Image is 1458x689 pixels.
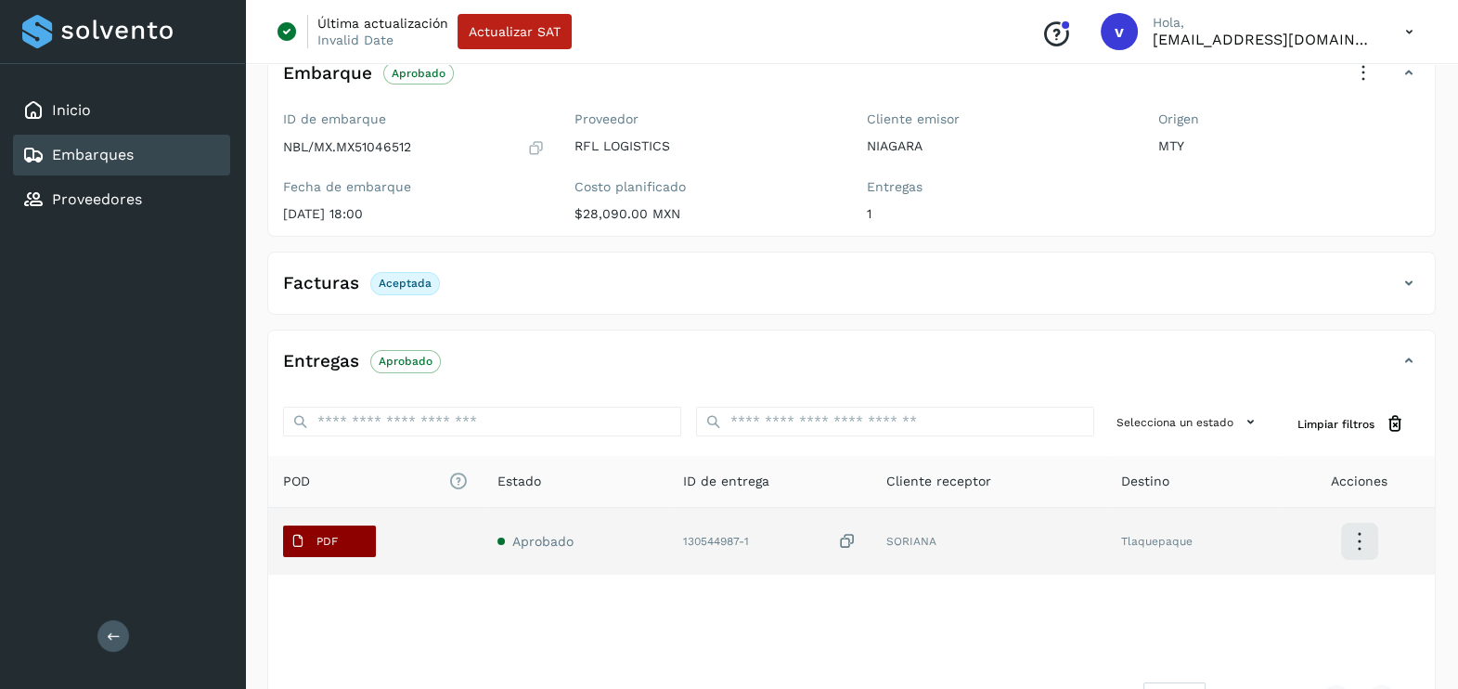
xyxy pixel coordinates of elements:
a: Embarques [52,146,134,163]
label: Proveedor [574,111,836,127]
p: Hola, [1153,15,1375,31]
p: PDF [316,535,338,548]
span: Cliente receptor [885,472,990,491]
label: ID de embarque [283,111,545,127]
h4: Embarque [283,63,372,84]
span: ID de entrega [683,472,769,491]
p: Aprobado [392,67,445,80]
span: Estado [497,472,541,491]
td: SORIANA [871,508,1106,575]
p: Última actualización [317,15,448,32]
div: FacturasAceptada [268,267,1435,314]
button: Limpiar filtros [1283,407,1420,441]
p: vaymartinez@niagarawater.com [1153,31,1375,48]
button: Selecciona un estado [1109,407,1268,437]
span: Limpiar filtros [1297,416,1374,433]
a: Proveedores [52,190,142,208]
div: Inicio [13,90,230,131]
span: Aprobado [512,534,574,549]
div: Embarques [13,135,230,175]
label: Cliente emisor [867,111,1129,127]
div: 130544987-1 [683,532,857,552]
p: Aprobado [379,355,432,368]
p: Invalid Date [317,32,394,48]
button: Actualizar SAT [458,14,572,49]
p: [DATE] 18:00 [283,206,545,222]
label: Costo planificado [574,179,836,195]
span: Acciones [1331,472,1387,491]
p: NIAGARA [867,138,1129,154]
td: Tlaquepaque [1106,508,1284,575]
h4: Facturas [283,273,359,294]
p: Aceptada [379,277,432,290]
label: Fecha de embarque [283,179,545,195]
h4: Entregas [283,351,359,372]
label: Origen [1158,111,1420,127]
div: Proveedores [13,179,230,220]
span: Actualizar SAT [469,25,561,38]
p: $28,090.00 MXN [574,206,836,222]
p: 1 [867,206,1129,222]
span: Destino [1121,472,1169,491]
span: POD [283,472,468,491]
p: RFL LOGISTICS [574,138,836,154]
label: Entregas [867,179,1129,195]
a: Inicio [52,101,91,119]
p: NBL/MX.MX51046512 [283,139,411,155]
p: MTY [1158,138,1420,154]
button: PDF [283,526,376,557]
div: EntregasAprobado [268,345,1435,392]
div: EmbarqueAprobado [268,58,1435,104]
